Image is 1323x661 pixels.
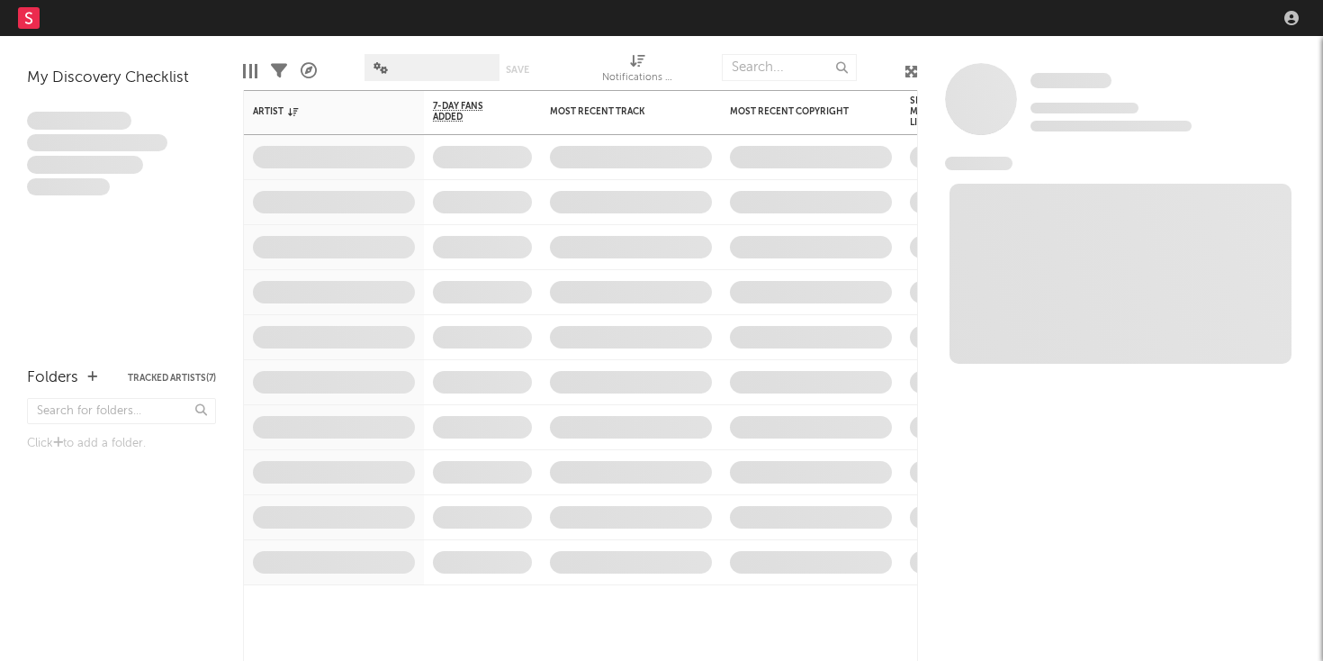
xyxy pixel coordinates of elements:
span: Praesent ac interdum [27,156,143,174]
div: Notifications (Artist) [602,45,674,97]
div: Spotify Monthly Listeners [910,95,973,128]
button: Tracked Artists(7) [128,374,216,383]
div: Edit Columns [243,45,257,97]
span: News Feed [945,157,1012,170]
div: Most Recent Track [550,106,685,117]
div: Notifications (Artist) [602,68,674,89]
input: Search... [722,54,857,81]
div: A&R Pipeline [301,45,317,97]
span: 7-Day Fans Added [433,101,505,122]
span: Tracking Since: [DATE] [1030,103,1138,113]
button: Save [506,65,529,75]
div: Folders [27,367,78,389]
span: Lorem ipsum dolor [27,112,131,130]
div: Artist [253,106,388,117]
span: 0 fans last week [1030,121,1192,131]
input: Search for folders... [27,398,216,424]
span: Integer aliquet in purus et [27,134,167,152]
div: Filters [271,45,287,97]
span: Some Artist [1030,73,1111,88]
span: Aliquam viverra [27,178,110,196]
div: My Discovery Checklist [27,68,216,89]
div: Most Recent Copyright [730,106,865,117]
a: Some Artist [1030,72,1111,90]
div: Click to add a folder. [27,433,216,455]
